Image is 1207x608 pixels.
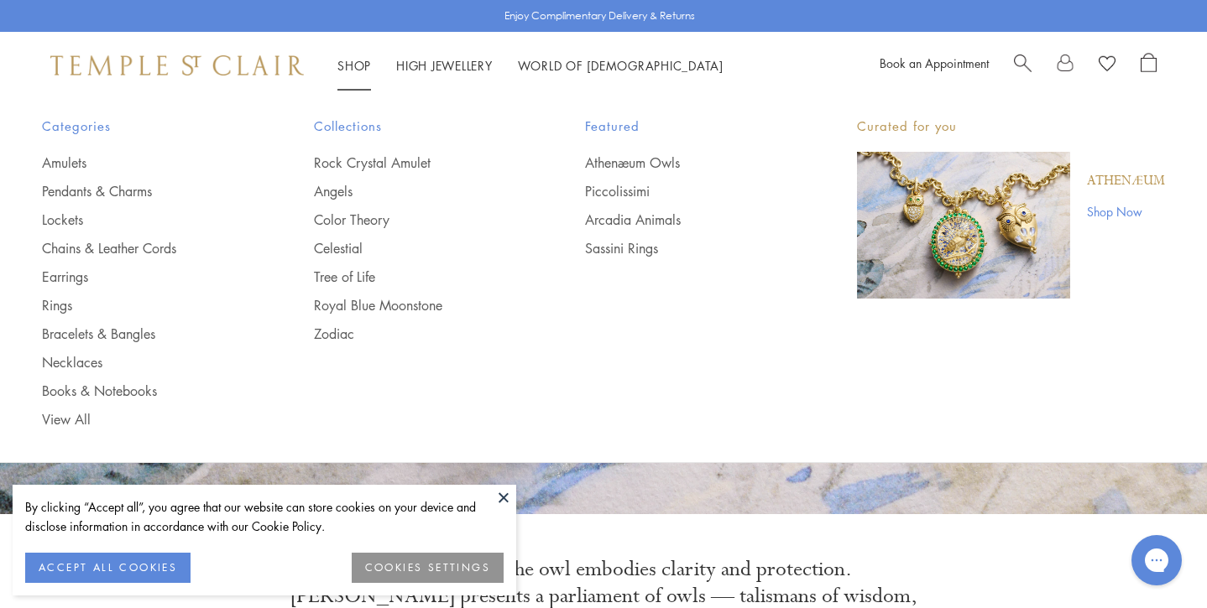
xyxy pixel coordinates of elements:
a: Shop Now [1087,202,1165,221]
a: Royal Blue Moonstone [314,296,519,314]
a: View All [42,410,247,429]
a: Arcadia Animals [585,210,790,229]
a: Pendants & Charms [42,182,247,200]
a: Books & Notebooks [42,382,247,400]
a: Rock Crystal Amulet [314,153,519,172]
a: Piccolissimi [585,182,790,200]
a: High JewelleryHigh Jewellery [396,57,493,74]
a: Celestial [314,239,519,257]
button: ACCEPT ALL COOKIES [25,553,191,583]
button: COOKIES SETTINGS [352,553,504,583]
a: View Wishlist [1099,53,1116,78]
a: Zodiac [314,325,519,343]
a: Search [1014,53,1032,78]
a: Color Theory [314,210,519,229]
a: Angels [314,182,519,200]
iframe: Gorgias live chat messenger [1123,529,1190,591]
p: Enjoy Complimentary Delivery & Returns [504,8,695,24]
span: Collections [314,116,519,137]
a: Tree of Life [314,268,519,286]
a: Athenæum [1087,172,1165,190]
a: Book an Appointment [880,55,989,71]
span: Featured [585,116,790,137]
a: Rings [42,296,247,314]
div: By clicking “Accept all”, you agree that our website can store cookies on your device and disclos... [25,497,504,536]
a: Bracelets & Bangles [42,325,247,343]
img: Temple St. Clair [50,55,304,75]
a: World of [DEMOGRAPHIC_DATA]World of [DEMOGRAPHIC_DATA] [518,57,724,74]
a: Lockets [42,210,247,229]
a: Athenæum Owls [585,153,790,172]
p: Curated for you [857,116,1165,137]
a: ShopShop [337,57,371,74]
a: Sassini Rings [585,239,790,257]
a: Earrings [42,268,247,286]
span: Categories [42,116,247,137]
a: Chains & Leather Cords [42,239,247,257]
a: Necklaces [42,353,247,372]
nav: Main navigation [337,55,724,76]
a: Amulets [42,153,247,172]
a: Open Shopping Bag [1141,53,1157,78]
